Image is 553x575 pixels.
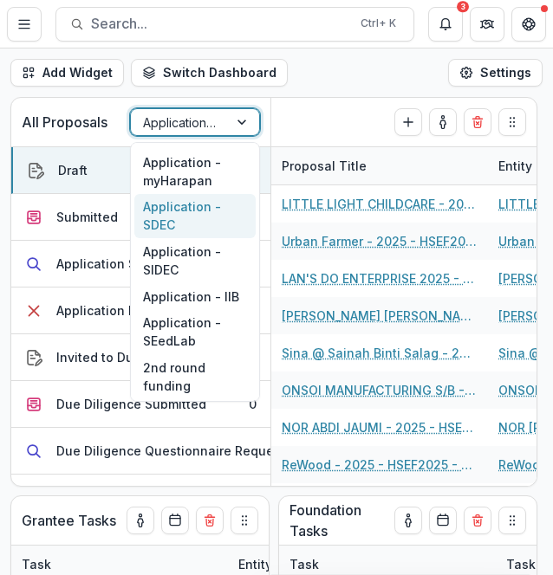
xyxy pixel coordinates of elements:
button: Draft113 [11,147,270,194]
button: Settings [448,59,543,87]
button: Due Diligence Questionnaire Requested0 [11,428,270,475]
div: Application Rejected [56,301,182,320]
div: 2nd round funding [134,354,256,399]
button: Notifications [428,7,463,42]
button: Application Screening0 [11,241,270,287]
a: Sina @ Sainah Binti Salag - 2025 - HSEF2025 - SCENIC [282,344,478,362]
a: ReWood [498,455,548,474]
button: toggle-assigned-to-me [127,507,154,534]
button: toggle-assigned-to-me [429,108,457,136]
div: Ctrl + K [357,14,400,33]
button: Create Proposal [394,108,422,136]
button: toggle-assigned-to-me [394,507,422,534]
a: LAN'S DO ENTERPRISE 2025 - HSEF2025 - SCENIC [282,269,478,287]
div: Proposal Title [271,147,488,184]
div: Task [279,555,329,573]
button: Application Rejected2 [11,287,270,334]
div: Due Diligence Submitted [56,395,206,413]
div: Application - IIB [134,283,256,310]
button: Add Widget [10,59,124,87]
div: Application Screening [56,255,190,273]
button: Delete card [464,108,491,136]
a: ONSOI MANUFACTURING S/B - 2025 - HSEF2025 - SCENIC [282,381,478,399]
div: Application - SEedLab [134,309,256,354]
div: Draft [58,161,88,179]
button: Delete card [196,507,224,534]
div: Due Diligence Questionnaire Requested [56,442,301,460]
p: All Proposals [22,112,107,132]
button: Get Help [511,7,546,42]
a: [PERSON_NAME] [PERSON_NAME] - 2025 - HSEF2025 - SCENIC [282,307,478,325]
button: Submitted2 [11,194,270,241]
p: Foundation Tasks [290,500,394,541]
button: Due Diligence Submitted0 [11,381,270,428]
button: Toggle Menu [7,7,42,42]
button: Drag [498,507,526,534]
div: Submitted [56,208,118,226]
button: Calendar [429,507,457,534]
button: Switch Dashboard [131,59,288,87]
div: Entity [228,555,283,573]
div: Task [11,555,62,573]
div: Invited to Due Diligence [56,348,202,366]
button: Delete card [464,507,491,534]
div: Application - myHarapan [134,149,256,194]
button: Calendar [161,507,189,534]
button: Drag [231,507,258,534]
div: Proposal Title [271,157,377,175]
div: 0 [249,395,257,413]
p: Grantee Tasks [22,510,116,531]
div: Application - SDEC [134,194,256,239]
div: 3 [457,1,469,13]
button: Invited to Due Diligence0 [11,334,270,381]
button: Partners [470,7,504,42]
a: ReWood - 2025 - HSEF2025 - SCENIC [282,455,478,474]
a: NOR ABDI JAUMI - 2025 - HSEF2025 - SCENIC [282,418,478,436]
a: LITTLE LIGHT CHILDCARE - 2025 - HSEF2025 - SCENIC [282,195,478,213]
span: Search... [91,16,350,32]
div: Application - SIDEC [134,238,256,283]
button: Search... [55,7,414,42]
button: Drag [498,108,526,136]
a: Urban Farmer - 2025 - HSEF2025 - SCENIC [282,232,478,250]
